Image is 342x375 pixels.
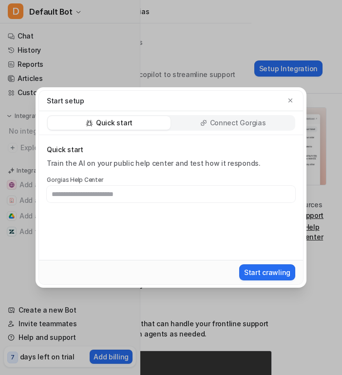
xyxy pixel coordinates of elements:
[239,264,295,280] button: Start crawling
[47,176,295,184] label: Gorgias Help Center
[47,96,84,106] p: Start setup
[210,118,266,128] p: Connect Gorgias
[96,118,133,128] p: Quick start
[47,158,295,168] p: Train the AI on your public help center and test how it responds.
[47,145,295,155] p: Quick start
